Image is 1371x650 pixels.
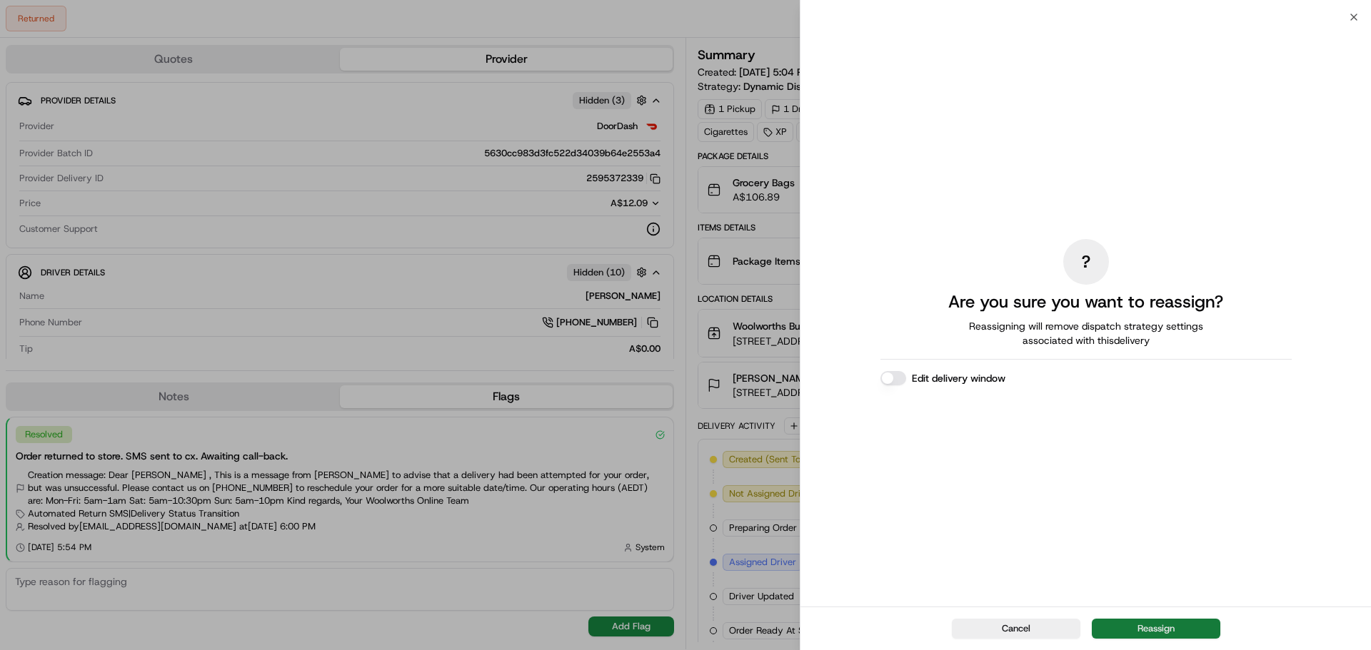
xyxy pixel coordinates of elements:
[948,290,1223,313] h2: Are you sure you want to reassign?
[1063,239,1109,285] div: ?
[912,371,1005,385] label: Edit delivery window
[952,619,1080,639] button: Cancel
[949,319,1223,347] span: Reassigning will remove dispatch strategy settings associated with this delivery
[1092,619,1220,639] button: Reassign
